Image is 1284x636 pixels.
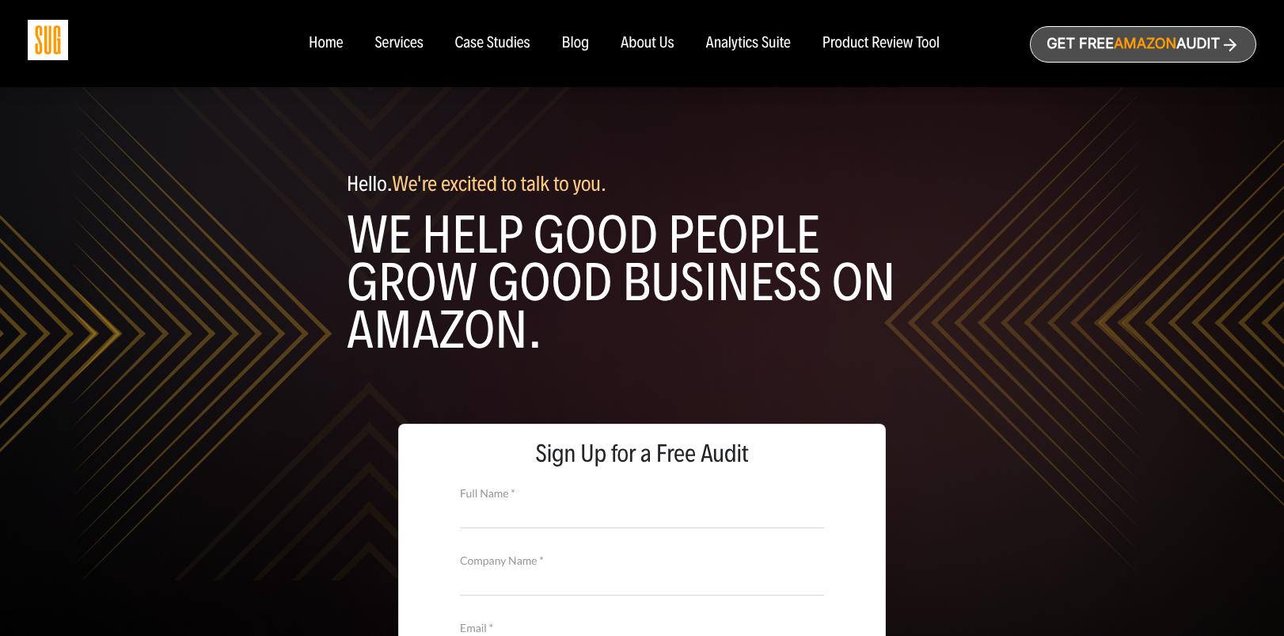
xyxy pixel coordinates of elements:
a: Services [374,35,423,52]
h1: WE help good people grow good business on amazon. [347,211,937,354]
span: We're excited to talk to you. [392,171,606,196]
input: Company Name * [460,567,824,595]
a: Analytics Suite [706,35,791,52]
a: Product Review Tool [822,35,940,52]
p: Hello. [347,173,937,196]
input: Full Name * [460,500,824,527]
a: Case Studies [455,35,530,52]
a: Home [309,35,343,52]
a: Blog [562,35,590,52]
span: Sign Up for a Free Audit [415,440,870,467]
a: Get freeAmazonAudit [1030,26,1256,63]
label: Company Name * [460,552,824,569]
a: About Us [621,35,674,52]
label: Full Name * [460,485,824,502]
span: Amazon [1114,36,1176,52]
img: Sug [28,20,68,60]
